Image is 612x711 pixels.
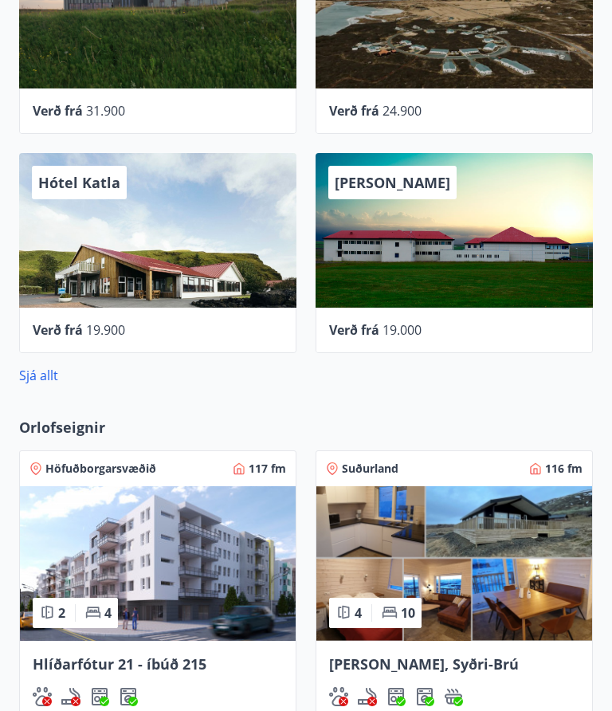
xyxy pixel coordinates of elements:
img: Paella dish [20,486,296,641]
div: Gæludýr [329,687,348,706]
img: h89QDIuHlAdpqTriuIvuEWkTH976fOgBEOOeu1mi.svg [444,687,463,706]
span: Orlofseignir [19,417,105,438]
span: Suðurland [342,461,398,477]
span: 4 [104,604,112,622]
div: Uppþvottavél [90,687,109,706]
span: Verð frá [33,102,83,120]
a: Sjá allt [19,367,58,384]
span: 24.900 [382,102,422,120]
div: Uppþvottavél [386,687,406,706]
img: pxcaIm5dSOV3FS4whs1soiYWTwFQvksT25a9J10C.svg [329,687,348,706]
img: pxcaIm5dSOV3FS4whs1soiYWTwFQvksT25a9J10C.svg [33,687,52,706]
img: QNIUl6Cv9L9rHgMXwuzGLuiJOj7RKqxk9mBFPqjq.svg [358,687,377,706]
span: [PERSON_NAME] [335,173,450,192]
span: 19.900 [86,321,125,339]
div: Þvottavél [119,687,138,706]
img: 7hj2GulIrg6h11dFIpsIzg8Ak2vZaScVwTihwv8g.svg [386,687,406,706]
div: Reykingar / Vape [61,687,80,706]
span: Verð frá [329,102,379,120]
span: 4 [355,604,362,622]
div: Gæludýr [33,687,52,706]
img: Dl16BY4EX9PAW649lg1C3oBuIaAsR6QVDQBO2cTm.svg [119,687,138,706]
span: 117 fm [249,461,286,477]
img: QNIUl6Cv9L9rHgMXwuzGLuiJOj7RKqxk9mBFPqjq.svg [61,687,80,706]
span: Verð frá [33,321,83,339]
span: 19.000 [382,321,422,339]
div: Heitur pottur [444,687,463,706]
span: 31.900 [86,102,125,120]
span: 2 [58,604,65,622]
span: Hlíðarfótur 21 - íbúð 215 [33,654,206,674]
span: Höfuðborgarsvæðið [45,461,156,477]
span: [PERSON_NAME], Syðri-Brú [329,654,519,674]
span: Hótel Katla [38,173,120,192]
div: Þvottavél [415,687,434,706]
img: Paella dish [316,486,592,641]
div: Reykingar / Vape [358,687,377,706]
img: 7hj2GulIrg6h11dFIpsIzg8Ak2vZaScVwTihwv8g.svg [90,687,109,706]
span: 10 [401,604,415,622]
span: Verð frá [329,321,379,339]
span: 116 fm [545,461,583,477]
img: Dl16BY4EX9PAW649lg1C3oBuIaAsR6QVDQBO2cTm.svg [415,687,434,706]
